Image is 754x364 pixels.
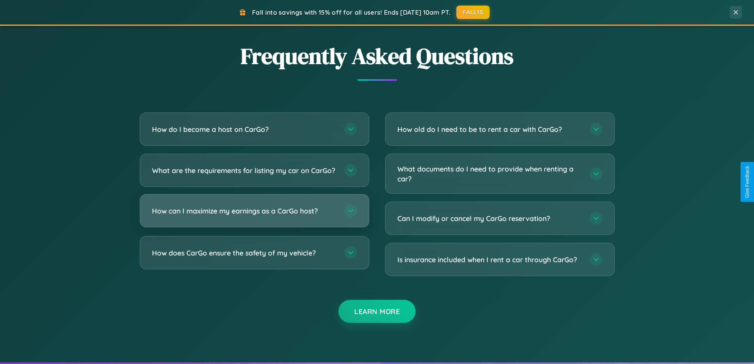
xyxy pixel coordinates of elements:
[397,124,582,134] h3: How old do I need to be to rent a car with CarGo?
[152,166,336,175] h3: What are the requirements for listing my car on CarGo?
[152,206,336,216] h3: How can I maximize my earnings as a CarGo host?
[397,213,582,223] h3: Can I modify or cancel my CarGo reservation?
[745,166,750,198] div: Give Feedback
[252,8,450,16] span: Fall into savings with 15% off for all users! Ends [DATE] 10am PT.
[152,248,336,258] h3: How does CarGo ensure the safety of my vehicle?
[338,300,416,323] button: Learn More
[152,124,336,134] h3: How do I become a host on CarGo?
[397,255,582,265] h3: Is insurance included when I rent a car through CarGo?
[397,164,582,183] h3: What documents do I need to provide when renting a car?
[456,6,490,19] button: FALL15
[140,41,615,71] h2: Frequently Asked Questions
